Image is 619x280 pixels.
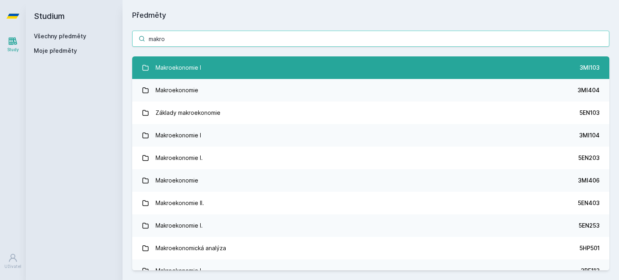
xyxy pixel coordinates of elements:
a: Makroekonomie 3MI406 [132,169,609,192]
a: Uživatel [2,249,24,274]
a: Makroekonomická analýza 5HP501 [132,237,609,259]
a: Makroekonomie I 3MI104 [132,124,609,147]
a: Makroekonomie I. 5EN203 [132,147,609,169]
div: Makroekonomie II. [156,195,204,211]
a: Základy makroekonomie 5EN103 [132,102,609,124]
a: Makroekonomie I. 5EN253 [132,214,609,237]
a: Makroekonomie 3MI404 [132,79,609,102]
div: Makroekonomie I. [156,150,203,166]
div: Makroekonomie I [156,127,201,143]
a: Všechny předměty [34,33,86,39]
div: 3MI103 [580,64,600,72]
div: Makroekonomická analýza [156,240,226,256]
h1: Předměty [132,10,609,21]
span: Moje předměty [34,47,77,55]
div: 5HP501 [580,244,600,252]
div: 3MI406 [578,176,600,185]
a: Study [2,32,24,57]
a: Makroekonomie II. 5EN403 [132,192,609,214]
div: 5EN403 [578,199,600,207]
div: 5EN253 [579,222,600,230]
div: Makroekonomie I [156,60,201,76]
div: 3MI404 [577,86,600,94]
div: Makroekonomie I [156,263,201,279]
div: 5EN203 [578,154,600,162]
input: Název nebo ident předmětu… [132,31,609,47]
div: 3MI104 [579,131,600,139]
div: 5EN103 [580,109,600,117]
div: Study [7,47,19,53]
div: 3BE113 [581,267,600,275]
div: Makroekonomie I. [156,218,203,234]
a: Makroekonomie I 3MI103 [132,56,609,79]
div: Základy makroekonomie [156,105,220,121]
div: Uživatel [4,263,21,270]
div: Makroekonomie [156,82,198,98]
div: Makroekonomie [156,172,198,189]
